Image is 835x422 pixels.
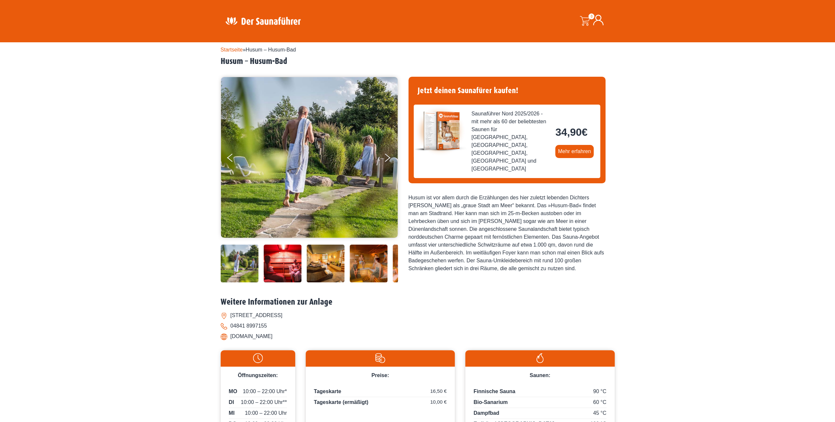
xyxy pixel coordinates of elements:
img: der-saunafuehrer-2025-nord.jpg [414,105,466,157]
span: Finnische Sauna [473,389,515,394]
img: Preise-weiss.svg [309,353,451,363]
li: [STREET_ADDRESS] [221,310,615,321]
span: Husum – Husum-Bad [246,47,296,52]
span: 10:00 – 22:00 Uhr [245,409,287,417]
button: Previous [227,151,244,167]
li: 04841 8997155 [221,321,615,331]
span: € [582,126,587,138]
span: Bio-Sanarium [473,399,508,405]
span: 10:00 – 22:00 Uhr** [241,398,287,406]
span: Preise: [371,372,389,378]
span: Saunen: [530,372,550,378]
li: [DOMAIN_NAME] [221,331,615,342]
span: 10:00 – 22:00 Uhr* [243,388,287,395]
div: Husum ist vor allem durch die Erzählungen des hier zuletzt lebenden Dichters [PERSON_NAME] als „g... [408,194,605,272]
span: 90 °C [593,388,606,395]
span: Dampfbad [473,410,499,416]
span: MI [229,409,235,417]
a: Startseite [221,47,243,52]
span: DI [229,398,234,406]
span: 0 [588,13,594,19]
span: 16,50 € [430,388,447,395]
span: Saunaführer Nord 2025/2026 - mit mehr als 60 der beliebtesten Saunen für [GEOGRAPHIC_DATA], [GEOG... [472,110,550,173]
span: MO [229,388,237,395]
img: Uhr-weiss.svg [224,353,292,363]
span: » [221,47,296,52]
h2: Weitere Informationen zur Anlage [221,297,615,307]
span: 45 °C [593,409,606,417]
p: Tageskarte [314,388,447,397]
p: Tageskarte (ermäßigt) [314,398,447,406]
span: 60 °C [593,398,606,406]
h2: Husum – Husum-Bad [221,56,615,67]
bdi: 34,90 [555,126,587,138]
span: 10,00 € [430,398,447,406]
span: Öffnungszeiten: [238,372,278,378]
button: Next [384,151,400,167]
img: Flamme-weiss.svg [469,353,611,363]
h4: Jetzt deinen Saunafürer kaufen! [414,82,600,99]
a: Mehr erfahren [555,145,594,158]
